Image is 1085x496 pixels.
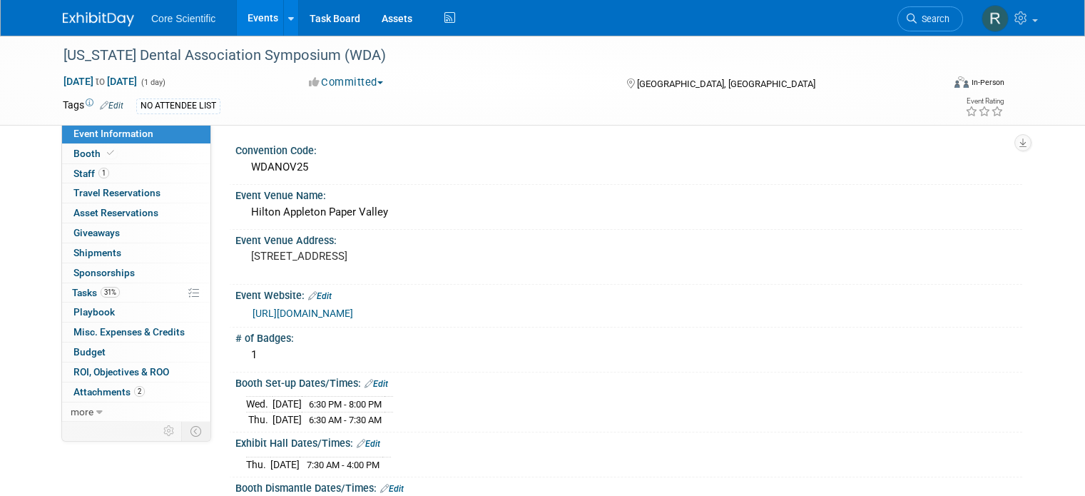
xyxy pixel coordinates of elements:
td: Toggle Event Tabs [182,422,211,440]
a: more [62,403,210,422]
span: (1 day) [140,78,165,87]
a: Sponsorships [62,263,210,283]
td: [DATE] [272,397,302,413]
span: 2 [134,386,145,397]
a: Travel Reservations [62,183,210,203]
a: Budget [62,343,210,362]
span: Sponsorships [73,267,135,278]
a: Edit [380,484,404,494]
a: [URL][DOMAIN_NAME] [253,308,353,319]
div: Event Venue Name: [235,185,1022,203]
span: 6:30 PM - 8:00 PM [309,399,382,410]
div: Exhibit Hall Dates/Times: [235,432,1022,451]
div: Event Venue Address: [235,230,1022,248]
td: Wed. [246,397,272,413]
a: Edit [100,101,123,111]
span: 7:30 AM - 4:00 PM [307,460,380,470]
span: Giveaways [73,227,120,238]
span: Asset Reservations [73,207,158,218]
a: Event Information [62,124,210,143]
span: [DATE] [DATE] [63,75,138,88]
img: Format-Inperson.png [954,76,969,88]
span: Search [917,14,949,24]
a: Playbook [62,303,210,322]
span: Misc. Expenses & Credits [73,326,185,338]
td: Thu. [246,412,272,427]
span: more [71,406,93,417]
div: WDANOV25 [246,156,1012,178]
span: ROI, Objectives & ROO [73,366,169,378]
a: Attachments2 [62,383,210,402]
img: ExhibitDay [63,12,134,26]
pre: [STREET_ADDRESS] [251,250,548,263]
div: Event Format [865,74,1004,96]
a: Edit [357,439,380,449]
a: Shipments [62,243,210,263]
span: to [93,76,107,87]
div: Event Website: [235,285,1022,303]
td: [DATE] [270,457,300,472]
span: 6:30 AM - 7:30 AM [309,415,382,425]
img: Rachel Wolff [982,5,1009,32]
div: Hilton Appleton Paper Valley [246,201,1012,223]
div: Event Rating [965,98,1004,105]
div: Booth Dismantle Dates/Times: [235,477,1022,496]
td: Tags [63,98,123,114]
span: Budget [73,346,106,358]
i: Booth reservation complete [107,149,114,157]
a: Tasks31% [62,283,210,303]
div: In-Person [971,77,1004,88]
div: NO ATTENDEE LIST [136,98,220,113]
div: [US_STATE] Dental Association Symposium (WDA) [58,43,924,69]
div: Convention Code: [235,140,1022,158]
span: Staff [73,168,109,179]
div: 1 [246,344,1012,366]
span: Core Scientific [151,13,215,24]
span: Tasks [72,287,120,298]
span: Playbook [73,306,115,318]
div: # of Badges: [235,328,1022,345]
a: Edit [365,379,388,389]
span: 1 [98,168,109,178]
span: Booth [73,148,117,159]
a: Staff1 [62,164,210,183]
a: Asset Reservations [62,203,210,223]
span: 31% [101,287,120,298]
a: Giveaways [62,223,210,243]
span: Attachments [73,386,145,398]
a: ROI, Objectives & ROO [62,363,210,382]
td: Personalize Event Tab Strip [157,422,182,440]
span: Travel Reservations [73,187,161,198]
span: Shipments [73,247,121,258]
a: Booth [62,144,210,163]
td: [DATE] [272,412,302,427]
a: Search [897,6,963,31]
a: Misc. Expenses & Credits [62,323,210,342]
div: Booth Set-up Dates/Times: [235,373,1022,391]
button: Committed [304,75,389,90]
span: [GEOGRAPHIC_DATA], [GEOGRAPHIC_DATA] [637,79,815,89]
a: Edit [308,291,332,301]
td: Thu. [246,457,270,472]
span: Event Information [73,128,153,139]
